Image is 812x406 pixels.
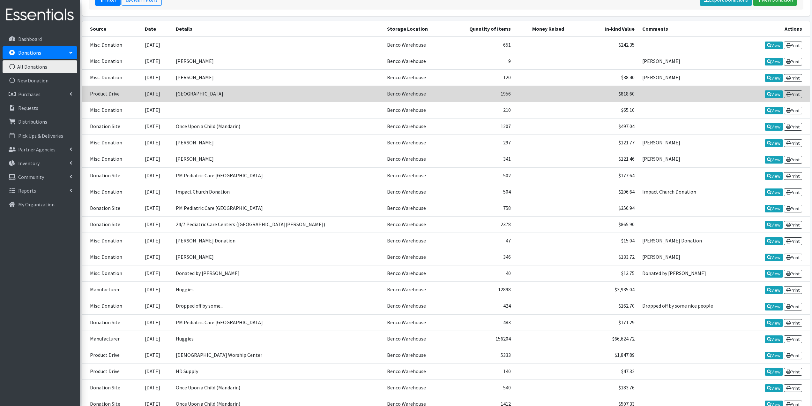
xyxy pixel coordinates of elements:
[784,319,802,327] a: Print
[638,265,744,282] td: Donated by [PERSON_NAME]
[82,200,141,216] td: Donation Site
[449,347,515,363] td: 5333
[449,37,515,53] td: 651
[638,298,744,314] td: Dropped off by some nice people
[383,379,449,396] td: Benco Warehouse
[784,156,802,164] a: Print
[449,379,515,396] td: 540
[383,21,449,37] th: Storage Location
[383,69,449,86] td: Benco Warehouse
[449,53,515,69] td: 9
[568,102,638,119] td: $65.10
[172,86,383,102] td: [GEOGRAPHIC_DATA]
[515,21,568,37] th: Money Raised
[82,265,141,282] td: Misc. Donation
[172,135,383,151] td: [PERSON_NAME]
[568,379,638,396] td: $183.76
[765,188,783,196] a: View
[784,270,802,278] a: Print
[383,282,449,298] td: Benco Warehouse
[82,102,141,119] td: Misc. Donation
[172,331,383,347] td: Huggies
[784,107,802,114] a: Print
[82,216,141,233] td: Donation Site
[172,216,383,233] td: 24/7 Pediatric Care Centers ([GEOGRAPHIC_DATA][PERSON_NAME])
[383,347,449,363] td: Benco Warehouse
[449,86,515,102] td: 1956
[765,123,783,131] a: View
[765,270,783,278] a: View
[82,298,141,314] td: Misc. Donation
[172,347,383,363] td: [DEMOGRAPHIC_DATA] Worship Center
[82,347,141,363] td: Product Drive
[82,37,141,53] td: Misc. Donation
[383,298,449,314] td: Benco Warehouse
[449,21,515,37] th: Quantity of Items
[3,171,77,183] a: Community
[638,184,744,200] td: Impact Church Donation
[765,221,783,229] a: View
[82,184,141,200] td: Misc. Donation
[172,69,383,86] td: [PERSON_NAME]
[568,119,638,135] td: $497.04
[383,37,449,53] td: Benco Warehouse
[449,314,515,331] td: 483
[765,254,783,261] a: View
[383,331,449,347] td: Benco Warehouse
[568,265,638,282] td: $13.75
[784,123,802,131] a: Print
[568,363,638,379] td: $47.32
[765,384,783,392] a: View
[18,160,40,166] p: Inventory
[449,233,515,249] td: 47
[449,102,515,119] td: 210
[141,298,172,314] td: [DATE]
[141,233,172,249] td: [DATE]
[141,102,172,119] td: [DATE]
[3,129,77,142] a: Pick Ups & Deliveries
[784,90,802,98] a: Print
[383,314,449,331] td: Benco Warehouse
[784,303,802,310] a: Print
[784,368,802,376] a: Print
[765,352,783,359] a: View
[568,314,638,331] td: $171.29
[172,363,383,379] td: HD Supply
[765,74,783,82] a: View
[765,319,783,327] a: View
[82,21,141,37] th: Source
[568,233,638,249] td: $15.04
[141,249,172,265] td: [DATE]
[3,157,77,170] a: Inventory
[3,46,77,59] a: Donations
[383,119,449,135] td: Benco Warehouse
[568,21,638,37] th: In-kind Value
[784,74,802,82] a: Print
[765,107,783,114] a: View
[383,151,449,167] td: Benco Warehouse
[141,265,172,282] td: [DATE]
[638,151,744,167] td: [PERSON_NAME]
[449,282,515,298] td: 12898
[765,205,783,212] a: View
[141,331,172,347] td: [DATE]
[784,205,802,212] a: Print
[568,135,638,151] td: $121.77
[18,201,55,208] p: My Organization
[172,265,383,282] td: Donated by [PERSON_NAME]
[765,42,783,49] a: View
[172,233,383,249] td: [PERSON_NAME] Donation
[172,314,383,331] td: PM Pediatric Care [GEOGRAPHIC_DATA]
[141,216,172,233] td: [DATE]
[82,69,141,86] td: Misc. Donation
[172,379,383,396] td: Once Upon a Child (Mandarin)
[383,249,449,265] td: Benco Warehouse
[141,184,172,200] td: [DATE]
[784,58,802,65] a: Print
[784,172,802,180] a: Print
[141,135,172,151] td: [DATE]
[141,37,172,53] td: [DATE]
[82,86,141,102] td: Product Drive
[383,86,449,102] td: Benco Warehouse
[449,216,515,233] td: 2378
